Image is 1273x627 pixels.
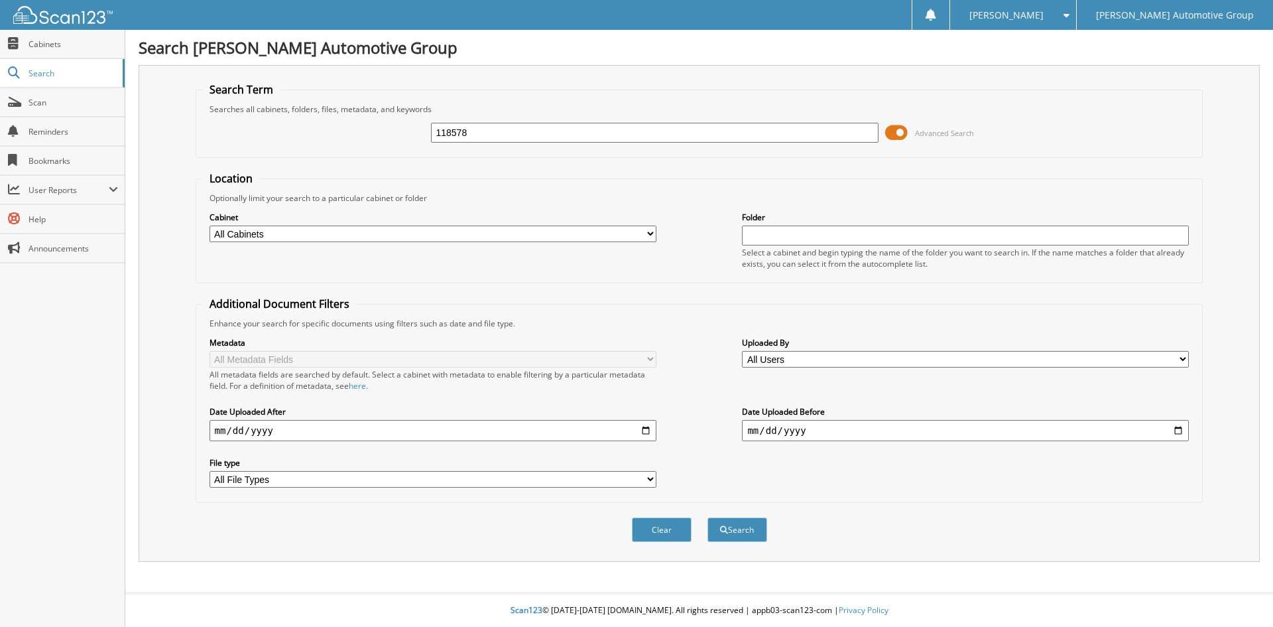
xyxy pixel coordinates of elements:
[210,457,656,468] label: File type
[203,192,1196,204] div: Optionally limit your search to a particular cabinet or folder
[13,6,113,24] img: scan123-logo-white.svg
[210,369,656,391] div: All metadata fields are searched by default. Select a cabinet with metadata to enable filtering b...
[203,171,259,186] legend: Location
[511,604,542,616] span: Scan123
[742,212,1189,223] label: Folder
[349,380,366,391] a: here
[139,36,1260,58] h1: Search [PERSON_NAME] Automotive Group
[742,247,1189,269] div: Select a cabinet and begin typing the name of the folder you want to search in. If the name match...
[707,518,767,542] button: Search
[210,420,656,441] input: start
[29,68,116,79] span: Search
[210,337,656,348] label: Metadata
[742,406,1189,417] label: Date Uploaded Before
[210,212,656,223] label: Cabinet
[125,594,1273,627] div: © [DATE]-[DATE] [DOMAIN_NAME]. All rights reserved | appb03-scan123-com |
[915,128,974,138] span: Advanced Search
[203,104,1196,115] div: Searches all cabinets, folders, files, metadata, and keywords
[203,318,1196,329] div: Enhance your search for specific documents using filters such as date and file type.
[742,337,1189,348] label: Uploaded By
[210,406,656,417] label: Date Uploaded After
[29,155,118,167] span: Bookmarks
[632,518,692,542] button: Clear
[203,297,356,311] legend: Additional Document Filters
[969,11,1044,19] span: [PERSON_NAME]
[203,82,280,97] legend: Search Term
[29,126,118,137] span: Reminders
[29,214,118,225] span: Help
[839,604,888,616] a: Privacy Policy
[29,243,118,254] span: Announcements
[1096,11,1254,19] span: [PERSON_NAME] Automotive Group
[742,420,1189,441] input: end
[29,184,109,196] span: User Reports
[29,97,118,108] span: Scan
[29,38,118,50] span: Cabinets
